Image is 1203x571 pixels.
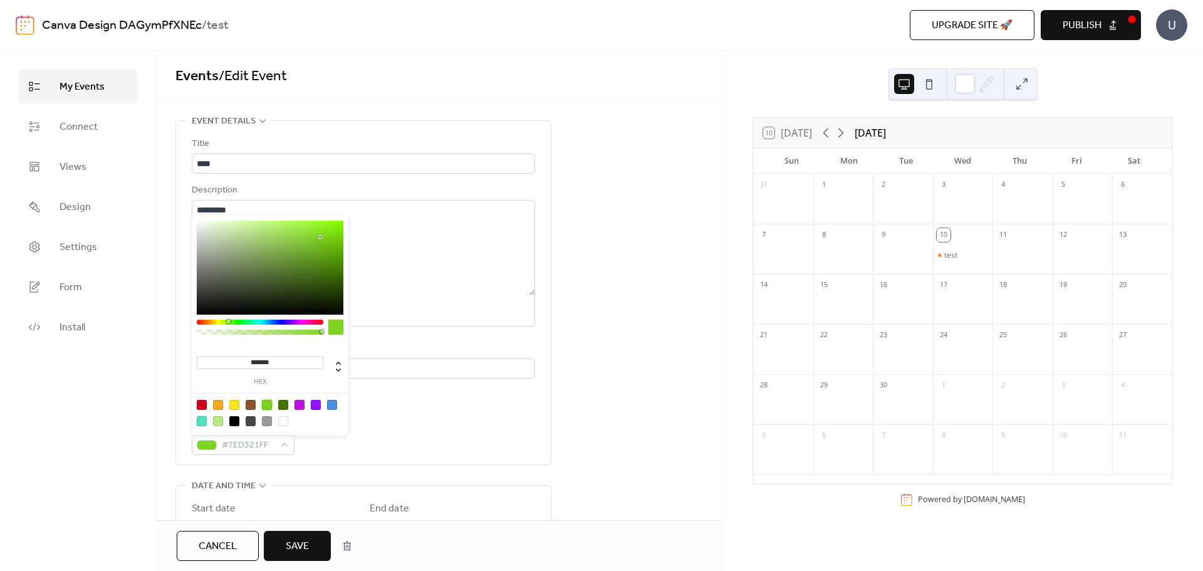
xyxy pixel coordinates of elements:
[1056,278,1070,292] div: 19
[937,228,950,242] div: 10
[278,416,288,426] div: #FFFFFF
[817,429,831,443] div: 6
[207,14,229,38] b: test
[262,416,272,426] div: #9B9B9B
[877,328,890,342] div: 23
[60,200,91,215] span: Design
[934,149,991,174] div: Wed
[763,149,820,174] div: Sun
[877,178,890,192] div: 2
[877,278,890,292] div: 16
[1063,18,1101,33] span: Publish
[294,400,305,410] div: #BD10E0
[757,178,771,192] div: 31
[460,519,480,534] span: Time
[286,539,309,554] span: Save
[60,280,82,295] span: Form
[937,178,950,192] div: 3
[19,270,137,304] a: Form
[817,178,831,192] div: 1
[177,531,259,561] button: Cancel
[1116,278,1130,292] div: 20
[197,416,207,426] div: #50E3C2
[370,501,409,516] div: End date
[192,114,256,129] span: Event details
[370,519,388,534] span: Date
[996,228,1010,242] div: 11
[1048,149,1105,174] div: Fri
[192,479,256,494] span: Date and time
[937,328,950,342] div: 24
[327,400,337,410] div: #4A90E2
[932,18,1013,33] span: Upgrade site 🚀
[910,10,1034,40] button: Upgrade site 🚀
[757,228,771,242] div: 7
[937,278,950,292] div: 17
[1056,228,1070,242] div: 12
[192,501,236,516] div: Start date
[877,228,890,242] div: 9
[197,400,207,410] div: #D0021B
[222,438,274,453] span: #7ED321FF
[42,14,202,38] a: Canva Design DAGymPfXNEc
[996,278,1010,292] div: 18
[19,310,137,344] a: Install
[278,400,288,410] div: #417505
[877,429,890,443] div: 7
[1116,178,1130,192] div: 6
[757,328,771,342] div: 21
[192,183,533,198] div: Description
[1116,228,1130,242] div: 13
[229,400,239,410] div: #F8E71C
[1116,429,1130,443] div: 11
[996,178,1010,192] div: 4
[933,250,993,260] div: test
[60,80,105,95] span: My Events
[192,519,211,534] span: Date
[60,320,85,335] span: Install
[19,190,137,224] a: Design
[1156,9,1187,41] div: U
[175,63,219,90] a: Events
[262,400,272,410] div: #7ED321
[996,379,1010,392] div: 2
[60,240,97,255] span: Settings
[282,519,302,534] span: Time
[1056,178,1070,192] div: 5
[757,429,771,443] div: 5
[1056,429,1070,443] div: 10
[192,342,533,357] div: Location
[213,416,223,426] div: #B8E986
[817,379,831,392] div: 29
[1041,10,1141,40] button: Publish
[944,250,957,260] div: test
[213,400,223,410] div: #F5A623
[1056,379,1070,392] div: 3
[877,379,890,392] div: 30
[19,150,137,184] a: Views
[16,15,34,35] img: logo
[817,228,831,242] div: 8
[229,416,239,426] div: #000000
[757,278,771,292] div: 14
[820,149,877,174] div: Mon
[60,160,86,175] span: Views
[991,149,1048,174] div: Thu
[937,429,950,443] div: 8
[877,149,934,174] div: Tue
[246,416,256,426] div: #4A4A4A
[311,400,321,410] div: #9013FE
[817,328,831,342] div: 22
[937,379,950,392] div: 1
[197,379,323,385] label: hex
[192,137,533,152] div: Title
[60,120,98,135] span: Connect
[19,110,137,144] a: Connect
[19,70,137,103] a: My Events
[964,494,1025,505] a: [DOMAIN_NAME]
[199,539,237,554] span: Cancel
[855,125,886,140] div: [DATE]
[19,230,137,264] a: Settings
[996,429,1010,443] div: 9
